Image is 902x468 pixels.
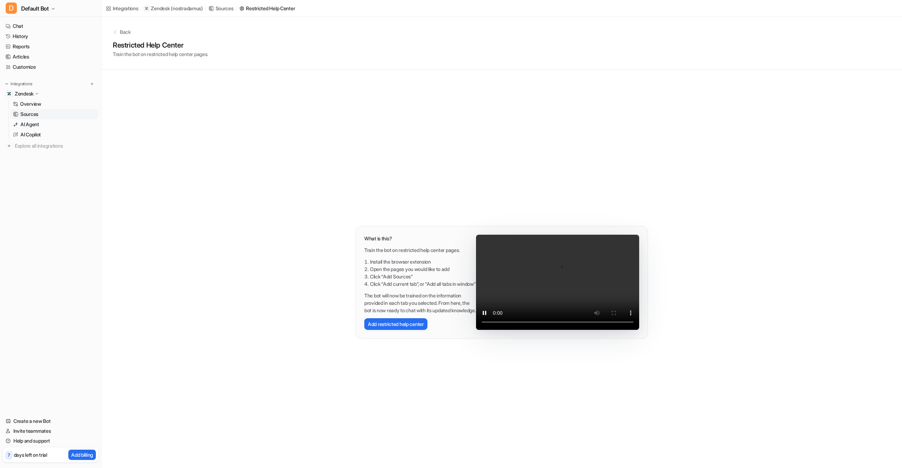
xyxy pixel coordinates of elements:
[20,111,38,118] p: Sources
[7,92,11,96] img: Zendesk
[71,451,93,458] p: Add billing
[3,21,98,31] a: Chat
[364,246,476,254] p: Train the bot on restricted help center pages.
[113,50,208,58] p: Train the bot on restricted help center pages.
[205,5,206,12] span: /
[3,141,98,151] a: Explore all integrations
[3,52,98,62] a: Articles
[209,5,234,12] a: Sources
[10,119,98,129] a: AI Agent
[370,258,476,265] li: Install the browser extension
[3,416,98,426] a: Create a new Bot
[364,318,427,330] button: Add restricted help center
[20,131,41,138] p: AI Copilot
[141,5,142,12] span: /
[370,280,476,288] li: Click “Add current tab”, or “Add all tabs in window”
[3,426,98,436] a: Invite teammates
[68,450,96,460] button: Add billing
[20,100,41,107] p: Overview
[476,235,639,330] video: Your browser does not support the video tag.
[15,140,95,152] span: Explore all integrations
[10,99,98,109] a: Overview
[3,62,98,72] a: Customize
[4,81,9,86] img: expand menu
[216,5,234,12] div: Sources
[113,5,138,12] div: Integrations
[10,130,98,140] a: AI Copilot
[171,5,203,12] p: ( nostradamus )
[364,292,476,314] li: The bot will now be trained on the information provided in each tab you selected. From here, the ...
[246,5,295,12] div: Restricted Help Center
[8,452,10,458] p: 7
[3,436,98,446] a: Help and support
[106,5,138,12] a: Integrations
[236,5,237,12] span: /
[6,142,13,149] img: explore all integrations
[3,80,35,87] button: Integrations
[364,235,476,242] h3: What is this?
[11,81,32,87] p: Integrations
[239,5,295,12] a: Restricted Help Center
[151,5,169,12] p: Zendesk
[15,90,33,97] p: Zendesk
[370,273,476,280] li: Click “Add Sources”
[20,121,39,128] p: AI Agent
[113,40,208,50] h1: Restricted Help Center
[144,5,203,12] a: Zendesk(nostradamus)
[370,265,476,273] li: Open the pages you would like to add
[3,42,98,51] a: Reports
[10,109,98,119] a: Sources
[21,4,49,13] span: Default Bot
[6,2,17,14] span: D
[14,451,47,458] p: days left on trial
[120,28,131,36] p: Back
[3,31,98,41] a: History
[89,81,94,86] img: menu_add.svg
